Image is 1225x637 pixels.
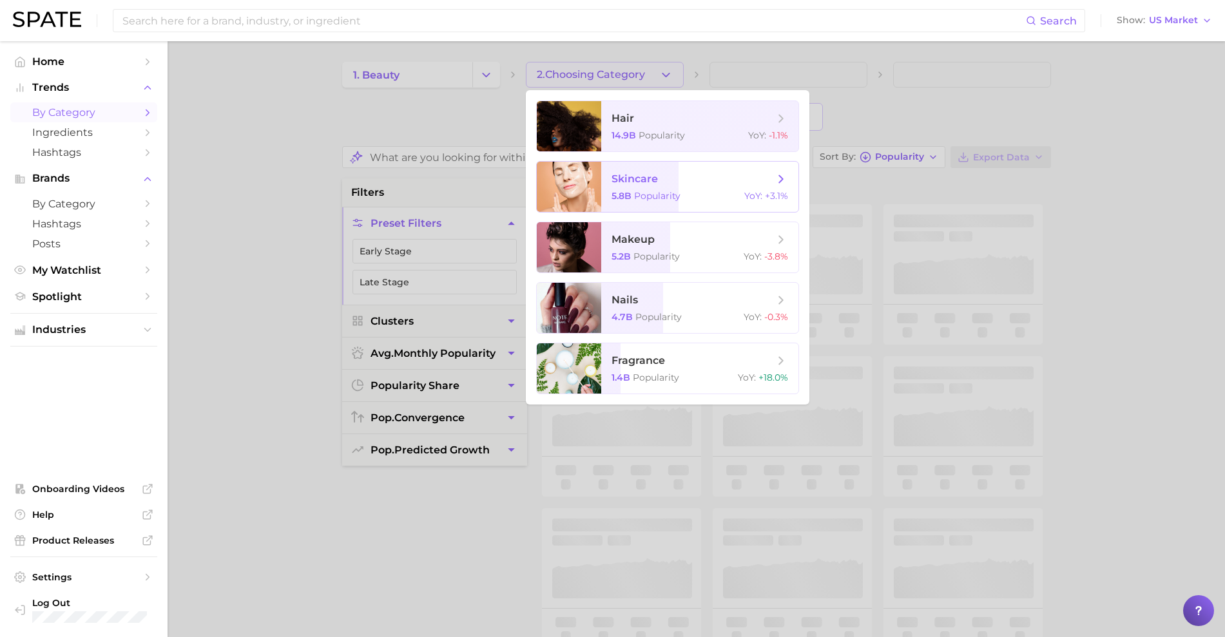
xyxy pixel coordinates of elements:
[744,251,762,262] span: YoY :
[10,214,157,234] a: Hashtags
[633,372,679,383] span: Popularity
[758,372,788,383] span: +18.0%
[738,372,756,383] span: YoY :
[612,354,665,366] span: fragrance
[10,52,157,71] a: Home
[612,173,658,185] span: skincare
[10,593,157,627] a: Log out. Currently logged in with e-mail elisabethkim@amorepacific.com.
[639,129,685,141] span: Popularity
[635,311,682,323] span: Popularity
[612,112,634,124] span: hair
[612,190,632,202] span: 5.8b
[121,10,1026,32] input: Search here for a brand, industry, or ingredient
[1040,15,1077,27] span: Search
[32,146,135,158] span: Hashtags
[32,198,135,210] span: by Category
[1114,12,1215,29] button: ShowUS Market
[612,233,655,245] span: makeup
[32,509,135,520] span: Help
[10,142,157,162] a: Hashtags
[634,190,680,202] span: Popularity
[764,251,788,262] span: -3.8%
[612,372,630,383] span: 1.4b
[10,78,157,97] button: Trends
[32,173,135,184] span: Brands
[612,311,633,323] span: 4.7b
[10,567,157,587] a: Settings
[1117,17,1145,24] span: Show
[764,311,788,323] span: -0.3%
[744,190,762,202] span: YoY :
[769,129,788,141] span: -1.1%
[612,251,631,262] span: 5.2b
[1149,17,1198,24] span: US Market
[612,294,638,306] span: nails
[32,571,135,583] span: Settings
[612,129,636,141] span: 14.9b
[633,251,680,262] span: Popularity
[32,264,135,276] span: My Watchlist
[32,82,135,93] span: Trends
[32,535,135,546] span: Product Releases
[10,122,157,142] a: Ingredients
[32,290,135,303] span: Spotlight
[10,260,157,280] a: My Watchlist
[32,218,135,230] span: Hashtags
[32,106,135,119] span: by Category
[10,234,157,254] a: Posts
[10,102,157,122] a: by Category
[10,320,157,339] button: Industries
[32,126,135,138] span: Ingredients
[10,169,157,188] button: Brands
[10,479,157,499] a: Onboarding Videos
[32,55,135,68] span: Home
[748,129,766,141] span: YoY :
[32,483,135,495] span: Onboarding Videos
[10,531,157,550] a: Product Releases
[10,287,157,307] a: Spotlight
[13,12,81,27] img: SPATE
[32,324,135,336] span: Industries
[10,505,157,524] a: Help
[32,597,181,609] span: Log Out
[32,238,135,250] span: Posts
[744,311,762,323] span: YoY :
[10,194,157,214] a: by Category
[765,190,788,202] span: +3.1%
[526,90,809,404] ul: 2.Choosing Category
